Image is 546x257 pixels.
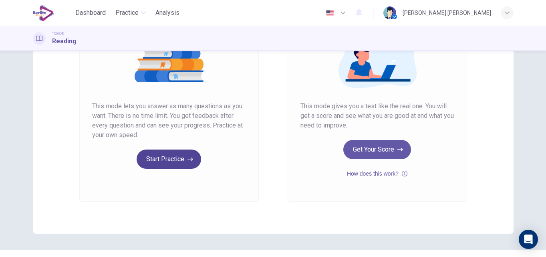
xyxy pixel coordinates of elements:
[92,101,246,140] span: This mode lets you answer as many questions as you want. There is no time limit. You get feedback...
[155,8,179,18] span: Analysis
[52,36,77,46] h1: Reading
[33,5,73,21] a: EduSynch logo
[325,10,335,16] img: en
[115,8,139,18] span: Practice
[347,169,407,178] button: How does this work?
[519,230,538,249] div: Open Intercom Messenger
[52,31,64,36] span: TOEIC®
[72,6,109,20] button: Dashboard
[33,5,54,21] img: EduSynch logo
[403,8,491,18] div: [PERSON_NAME] [PERSON_NAME]
[137,150,201,169] button: Start Practice
[383,6,396,19] img: Profile picture
[343,140,411,159] button: Get Your Score
[300,101,454,130] span: This mode gives you a test like the real one. You will get a score and see what you are good at a...
[152,6,183,20] button: Analysis
[112,6,149,20] button: Practice
[75,8,106,18] span: Dashboard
